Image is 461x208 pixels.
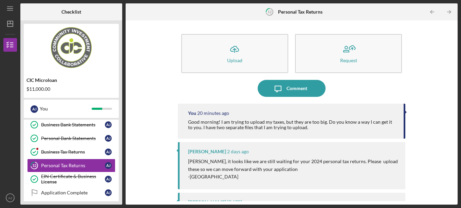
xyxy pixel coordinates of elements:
div: A J [105,149,112,155]
div: Personal Bank Statements [41,136,105,141]
a: Business Bank StatementsAJ [27,118,115,132]
div: You [188,110,196,116]
button: AJ [3,191,17,205]
div: [PERSON_NAME] [188,200,226,205]
tspan: 12 [32,163,36,168]
div: Application Complete [41,190,105,195]
div: A J [105,135,112,142]
div: A J [105,176,112,183]
tspan: 12 [267,10,271,14]
div: [PERSON_NAME] [188,149,226,154]
a: Business Tax ReturnsAJ [27,145,115,159]
div: Good morning! I am trying to upload my taxes, but they are too big. Do you know a way I can get i... [188,119,397,130]
button: Comment [258,80,326,97]
button: Upload [181,34,288,73]
div: Upload [227,58,242,63]
div: You [40,103,92,115]
div: A J [105,162,112,169]
div: $11,000.00 [26,86,116,92]
b: Personal Tax Returns [278,9,322,15]
a: Application CompleteAJ [27,186,115,200]
div: Request [340,58,357,63]
div: A J [105,189,112,196]
a: 12Personal Tax ReturnsAJ [27,159,115,172]
time: 2025-10-08 12:35 [197,110,229,116]
b: Checklist [61,9,81,15]
p: -[GEOGRAPHIC_DATA] [188,173,399,180]
time: 2025-10-06 17:25 [227,149,249,154]
div: A J [31,105,38,113]
div: CIC Microloan [26,77,116,83]
div: Comment [287,80,307,97]
a: Personal Bank StatementsAJ [27,132,115,145]
div: Business Bank Statements [41,122,105,127]
div: EIN Certificate & Business License [41,174,105,185]
div: Personal Tax Returns [41,163,105,168]
div: Business Tax Returns [41,149,105,155]
button: Request [295,34,402,73]
div: A J [105,121,112,128]
text: AJ [8,196,12,200]
a: EIN Certificate & Business LicenseAJ [27,172,115,186]
p: [PERSON_NAME], it looks like we are still waiting for your 2024 personal tax returns. Please uplo... [188,158,399,173]
time: 2025-09-25 18:06 [227,200,242,205]
img: Product logo [24,27,119,68]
